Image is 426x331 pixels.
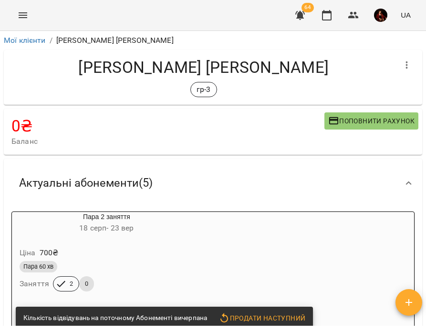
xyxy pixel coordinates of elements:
[40,247,59,259] p: 700 ₴
[301,3,314,12] span: 64
[79,280,94,288] span: 0
[218,312,305,324] span: Продати наступний
[401,10,411,20] span: UA
[328,115,415,127] span: Поповнити рахунок
[20,262,57,271] span: Пара 60 хв
[19,176,153,191] span: Актуальні абонементи ( 5 )
[11,136,324,147] span: Баланс
[79,223,134,232] span: 18 серп - 23 вер
[50,35,52,46] li: /
[12,212,201,235] div: Пара 2 заняття
[56,35,174,46] p: [PERSON_NAME] [PERSON_NAME]
[64,280,79,288] span: 2
[4,159,422,208] div: Актуальні абонементи(5)
[4,35,422,46] nav: breadcrumb
[374,9,387,22] img: e6de9153dec4ca9d7763537413c7a747.jpg
[4,36,46,45] a: Мої клієнти
[324,112,418,130] button: Поповнити рахунок
[20,277,49,291] h6: Заняття
[12,212,201,303] button: Пара 2 заняття18 серп- 23 верЦіна700₴Пара 60 хвЗаняття20
[215,310,309,327] button: Продати наступний
[397,6,415,24] button: UA
[20,246,36,260] h6: Ціна
[197,84,211,95] p: гр-3
[11,4,34,27] button: Menu
[23,310,207,327] div: Кількість відвідувань на поточному Абонементі вичерпана
[11,116,324,136] h4: 0 ₴
[190,82,217,97] div: гр-3
[11,58,395,77] h4: [PERSON_NAME] [PERSON_NAME]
